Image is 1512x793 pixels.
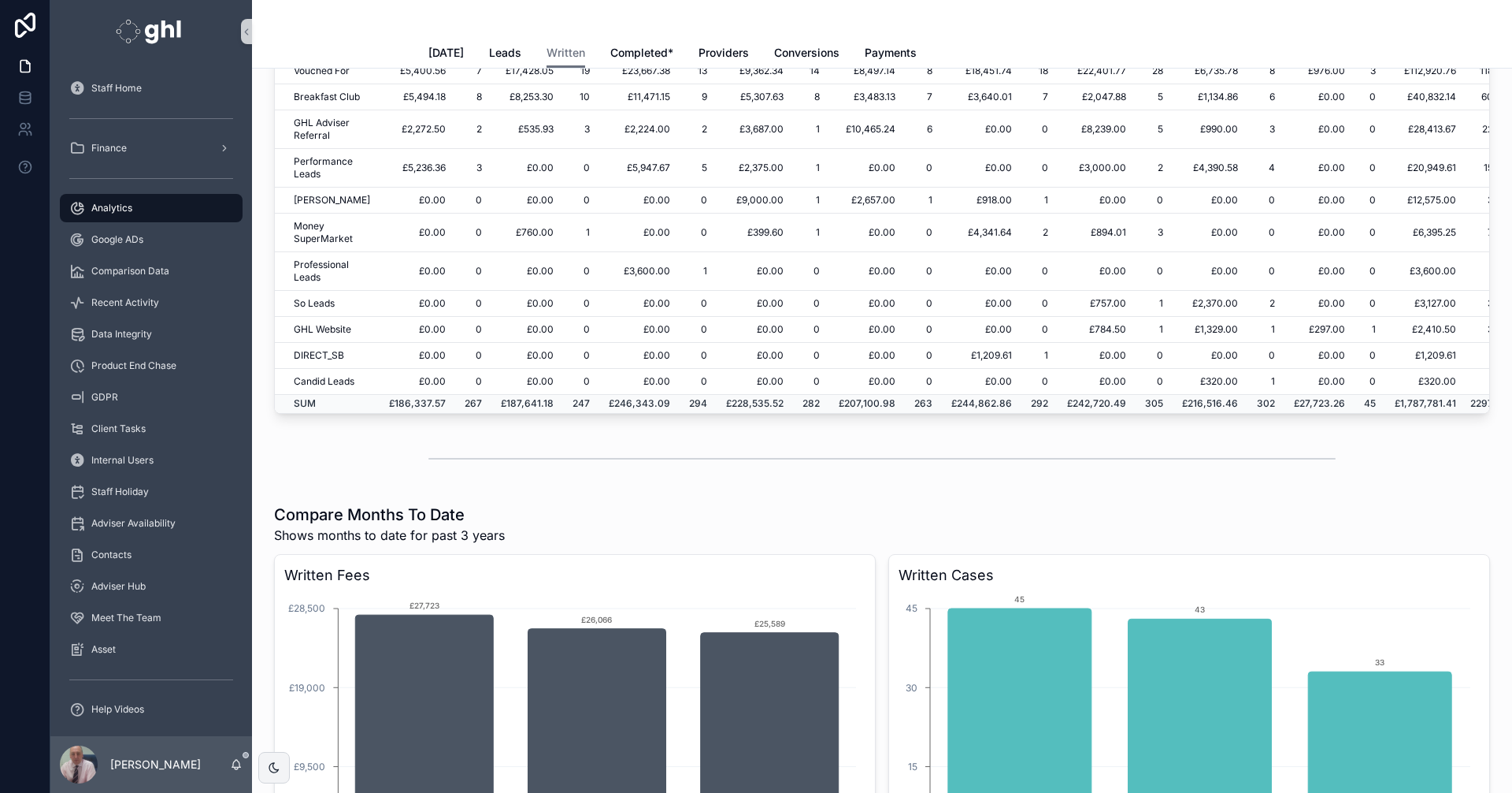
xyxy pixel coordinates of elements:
[563,84,599,110] td: 10
[563,213,599,251] td: 1
[91,580,146,593] span: Adviser Hub
[1136,148,1173,187] td: 2
[1058,316,1136,342] td: £784.50
[1354,316,1385,342] td: 1
[380,84,455,110] td: £5,494.18
[275,148,380,187] td: Performance Leads
[599,187,680,213] td: £0.00
[116,19,186,44] img: App logo
[91,486,149,498] span: Staff Holiday
[1284,58,1354,84] td: £976.00
[610,39,673,70] a: Completed*
[1284,251,1354,290] td: £0.00
[793,110,829,148] td: 1
[275,316,380,342] td: GHL Website
[1284,213,1354,251] td: £0.00
[60,541,243,569] a: Contacts
[380,187,455,213] td: £0.00
[599,368,680,394] td: £0.00
[275,58,380,84] td: Vouched For
[563,58,599,84] td: 19
[905,187,942,213] td: 1
[91,328,152,341] span: Data Integrity
[1247,84,1284,110] td: 6
[680,187,717,213] td: 0
[793,394,829,413] td: 282
[489,45,521,61] span: Leads
[380,58,455,84] td: £5,400.56
[60,257,243,285] a: Comparison Data
[1284,148,1354,187] td: £0.00
[793,84,829,110] td: 8
[1058,213,1136,251] td: £894.01
[1466,84,1512,110] td: 60
[680,110,717,148] td: 2
[1247,213,1284,251] td: 0
[91,703,144,716] span: Help Videos
[717,58,793,84] td: £9,362.34
[380,148,455,187] td: £5,236.36
[599,251,680,290] td: £3,600.00
[91,549,132,561] span: Contacts
[1021,187,1058,213] td: 1
[50,63,252,736] div: scrollable content
[1173,316,1247,342] td: £1,329.00
[455,213,491,251] td: 0
[1058,290,1136,316] td: £757.00
[380,394,455,413] td: £186,337.57
[699,45,749,61] span: Providers
[1284,342,1354,368] td: £0.00
[699,39,749,70] a: Providers
[1247,110,1284,148] td: 3
[1354,110,1385,148] td: 0
[599,213,680,251] td: £0.00
[1136,187,1173,213] td: 0
[1021,290,1058,316] td: 0
[1136,342,1173,368] td: 0
[905,342,942,368] td: 0
[60,352,243,380] a: Product End Chase
[865,39,917,70] a: Payments
[1247,187,1284,213] td: 0
[793,58,829,84] td: 14
[1021,84,1058,110] td: 7
[717,187,793,213] td: £9,000.00
[680,368,717,394] td: 0
[774,39,839,70] a: Conversions
[455,290,491,316] td: 0
[774,45,839,61] span: Conversions
[680,251,717,290] td: 1
[60,225,243,254] a: Google ADs
[275,213,380,251] td: Money SuperMarket
[563,368,599,394] td: 0
[865,45,917,61] span: Payments
[1173,251,1247,290] td: £0.00
[1466,148,1512,187] td: 15
[1385,148,1466,187] td: £20,949.61
[91,454,154,467] span: Internal Users
[1385,213,1466,251] td: £6,395.25
[905,213,942,251] td: 0
[1247,342,1284,368] td: 0
[1466,58,1512,84] td: 118
[455,394,491,413] td: 267
[91,359,176,372] span: Product End Chase
[905,316,942,342] td: 0
[491,251,563,290] td: £0.00
[91,202,132,214] span: Analytics
[599,110,680,148] td: £2,224.00
[1466,187,1512,213] td: 3
[793,187,829,213] td: 1
[1354,290,1385,316] td: 0
[905,394,942,413] td: 263
[1058,251,1136,290] td: £0.00
[717,213,793,251] td: £399.60
[1284,368,1354,394] td: £0.00
[905,368,942,394] td: 0
[491,148,563,187] td: £0.00
[1021,110,1058,148] td: 0
[1173,290,1247,316] td: £2,370.00
[1173,187,1247,213] td: £0.00
[680,213,717,251] td: 0
[547,45,585,61] span: Written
